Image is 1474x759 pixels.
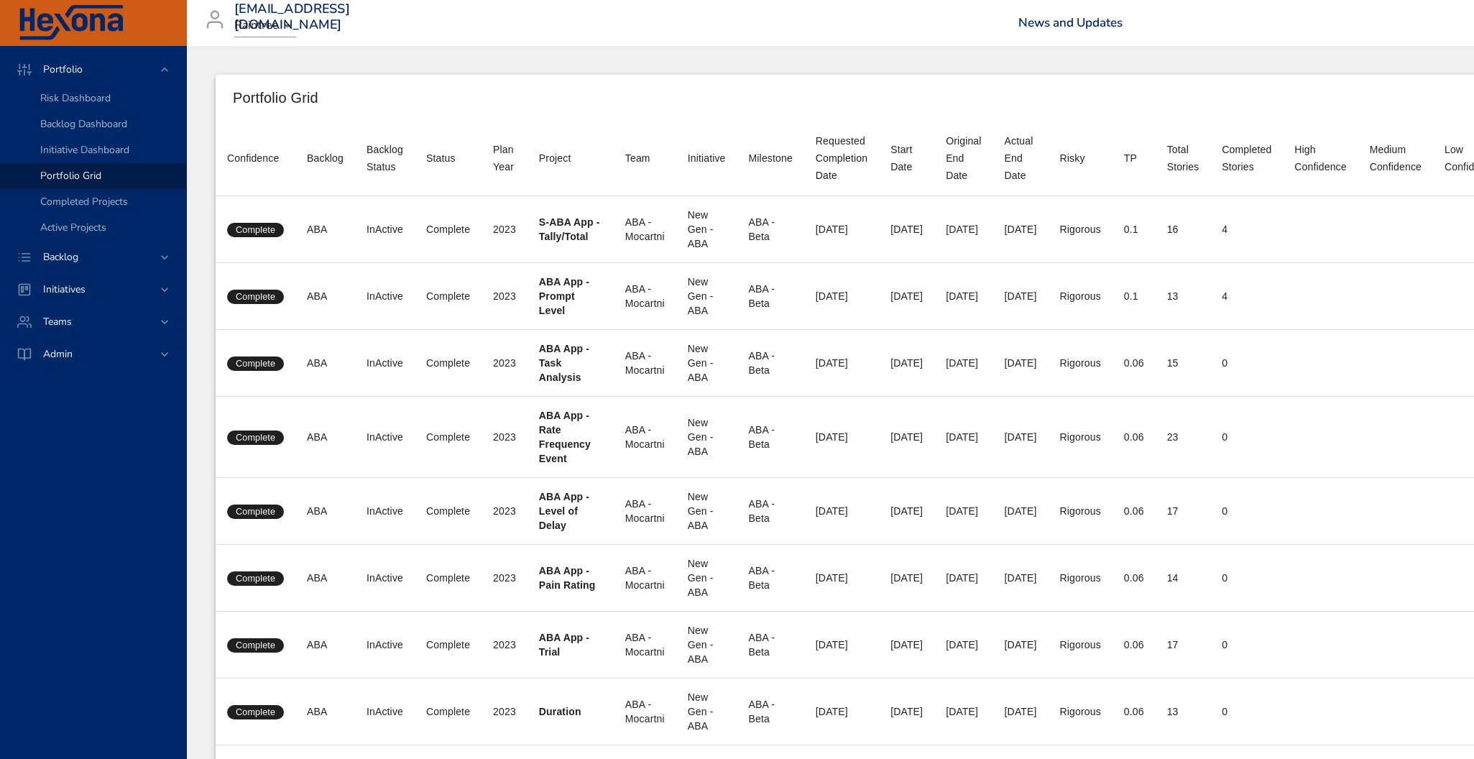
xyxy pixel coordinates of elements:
div: [DATE] [946,504,981,518]
div: Complete [426,704,470,719]
div: 2023 [493,222,516,236]
div: [DATE] [1005,638,1037,652]
div: InActive [367,430,403,444]
div: Complete [426,430,470,444]
div: Sort [688,149,726,167]
span: Initiative Dashboard [40,143,129,157]
div: [DATE] [1005,356,1037,370]
div: Start Date [890,141,923,175]
div: Rigorous [1060,638,1101,652]
div: ABA - Mocartni [625,563,665,592]
div: [DATE] [946,356,981,370]
div: Total Stories [1167,141,1199,175]
div: Rigorous [1060,571,1101,585]
div: Complete [426,222,470,236]
span: Original End Date [946,132,981,184]
div: ABA - Mocartni [625,349,665,377]
div: InActive [367,638,403,652]
div: 2023 [493,571,516,585]
div: 2023 [493,356,516,370]
div: New Gen - ABA [688,623,726,666]
b: ABA App - Rate Frequency Event [539,410,591,464]
b: ABA App - Prompt Level [539,276,589,316]
div: [DATE] [946,571,981,585]
div: 0.1 [1124,289,1144,303]
div: Sort [816,132,867,184]
b: ABA App - Pain Rating [539,565,596,591]
div: Sort [1370,141,1422,175]
div: [DATE] [816,430,867,444]
div: New Gen - ABA [688,556,726,599]
div: Sort [1124,149,1137,167]
div: [DATE] [816,289,867,303]
div: Sort [1294,141,1346,175]
span: Complete [227,290,284,303]
span: Risky [1060,149,1101,167]
div: [DATE] [816,222,867,236]
div: ABA - Mocartni [625,697,665,726]
div: Sort [1167,141,1199,175]
div: 0.06 [1124,430,1144,444]
span: Admin [32,347,84,361]
div: ABA [307,356,344,370]
div: Completed Stories [1222,141,1271,175]
div: 0.06 [1124,504,1144,518]
div: Sort [227,149,279,167]
div: Actual End Date [1005,132,1037,184]
div: 2023 [493,504,516,518]
div: 0 [1222,571,1271,585]
div: Sort [1060,149,1085,167]
div: InActive [367,504,403,518]
div: ABA [307,704,344,719]
div: 2023 [493,704,516,719]
div: Sort [1222,141,1271,175]
div: ABA - Beta [749,349,793,377]
b: S-ABA App - Tally/Total [539,216,600,242]
span: Risk Dashboard [40,91,111,105]
div: Rigorous [1060,289,1101,303]
div: ABA [307,222,344,236]
div: Rigorous [1060,504,1101,518]
div: 17 [1167,638,1199,652]
div: Sort [749,149,793,167]
div: New Gen - ABA [688,275,726,318]
div: Team [625,149,650,167]
div: Plan Year [493,141,516,175]
div: InActive [367,222,403,236]
div: Project [539,149,571,167]
div: 0.06 [1124,638,1144,652]
span: High Confidence [1294,141,1346,175]
span: Team [625,149,665,167]
span: Complete [227,431,284,444]
div: [DATE] [946,289,981,303]
div: [DATE] [890,430,923,444]
span: Complete [227,224,284,236]
div: TP [1124,149,1137,167]
div: 0.06 [1124,356,1144,370]
div: 0 [1222,430,1271,444]
span: TP [1124,149,1144,167]
div: [DATE] [1005,289,1037,303]
div: ABA - Beta [749,423,793,451]
div: Complete [426,289,470,303]
div: Sort [625,149,650,167]
div: ABA - Beta [749,563,793,592]
div: Rigorous [1060,704,1101,719]
div: New Gen - ABA [688,690,726,733]
span: Project [539,149,602,167]
div: Sort [307,149,344,167]
div: [DATE] [816,571,867,585]
div: [DATE] [890,704,923,719]
div: ABA [307,638,344,652]
b: ABA App - Task Analysis [539,343,589,383]
div: [DATE] [890,504,923,518]
div: [DATE] [816,356,867,370]
div: Sort [426,149,456,167]
div: Backlog Status [367,141,403,175]
div: [DATE] [1005,222,1037,236]
div: ABA - Mocartni [625,423,665,451]
div: Risky [1060,149,1085,167]
div: [DATE] [1005,571,1037,585]
div: [DATE] [816,504,867,518]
